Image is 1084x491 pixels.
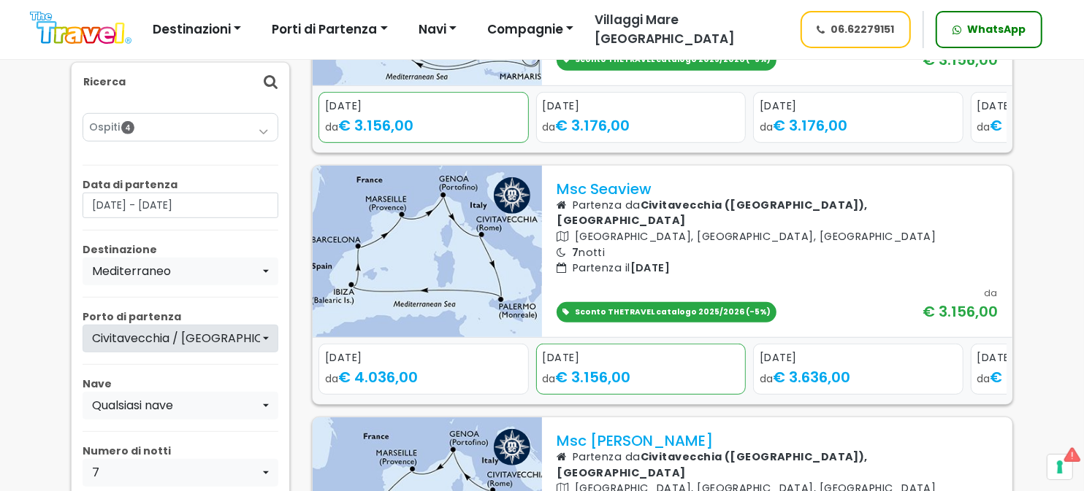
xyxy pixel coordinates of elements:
[936,11,1042,48] a: WhatsApp
[630,260,671,275] span: [DATE]
[967,22,1026,37] span: WhatsApp
[143,15,251,45] button: Destinazioni
[478,15,583,45] button: Compagnie
[338,367,418,387] span: € 4.036,00
[83,74,126,90] p: Ricerca
[83,444,278,459] p: Numero di notti
[83,242,278,258] p: Destinazione
[991,115,1069,136] span: € 3.256,00
[556,367,631,387] span: € 3.156,00
[494,177,530,214] img: msc logo
[83,376,278,392] p: Nave
[760,350,957,366] div: [DATE]
[760,115,957,136] div: da
[325,366,522,388] div: da
[83,258,278,285] button: Mediterraneo
[557,198,998,229] p: Partenza da
[753,344,963,395] a: [DATE] da€ 3.636,00
[753,92,963,143] a: [DATE] da€ 3.176,00
[557,229,998,245] p: [GEOGRAPHIC_DATA], [GEOGRAPHIC_DATA], [GEOGRAPHIC_DATA]
[536,92,747,143] a: [DATE] da€ 3.176,00
[83,459,278,487] button: 7
[595,11,735,47] span: Villaggi Mare [GEOGRAPHIC_DATA]
[121,121,134,134] span: 4
[543,98,740,115] div: [DATE]
[92,464,260,482] div: 7
[83,309,278,325] p: Porto di partenza
[557,245,998,261] p: notti
[991,367,1069,387] span: € 3.876,00
[536,344,747,395] a: [DATE] da€ 3.156,00
[262,15,397,45] button: Porti di Partenza
[536,92,747,147] div: 2 / 5
[318,344,529,398] div: 1 / 4
[557,260,998,277] p: Partenza il
[557,180,998,323] a: Msc Seaview Partenza daCivitavecchia ([GEOGRAPHIC_DATA]), [GEOGRAPHIC_DATA] [GEOGRAPHIC_DATA], [G...
[557,198,868,228] b: Civitavecchia ([GEOGRAPHIC_DATA]), [GEOGRAPHIC_DATA]
[557,432,998,449] p: Msc [PERSON_NAME]
[92,397,260,414] div: Qualsiasi nave
[543,115,740,136] div: da
[83,392,278,420] button: Qualsiasi nave
[557,449,998,481] p: Partenza da
[325,115,522,136] div: da
[923,301,998,322] div: € 3.156,00
[318,344,529,395] a: [DATE] da€ 4.036,00
[583,11,787,48] a: Villaggi Mare [GEOGRAPHIC_DATA]
[753,92,963,147] div: 3 / 5
[318,92,529,147] div: 1 / 5
[556,115,630,136] span: € 3.176,00
[409,15,466,45] button: Navi
[92,330,260,347] div: Civitavecchia / [GEOGRAPHIC_DATA]
[325,98,522,115] div: [DATE]
[760,366,957,388] div: da
[325,350,522,366] div: [DATE]
[92,263,260,280] div: Mediterraneo
[801,11,912,48] a: 06.62279151
[831,22,895,37] span: 06.62279151
[923,49,998,71] div: € 3.156,00
[557,180,998,198] p: Msc Seaview
[557,449,868,480] b: Civitavecchia ([GEOGRAPHIC_DATA]), [GEOGRAPHIC_DATA]
[773,115,847,136] span: € 3.176,00
[536,344,747,398] div: 2 / 4
[72,63,289,101] div: Ricerca
[572,245,579,260] span: 7
[83,325,278,352] button: Civitavecchia / Roma
[313,166,542,338] img: UWZ1.jpg
[89,120,272,135] a: Ospiti4
[753,344,963,398] div: 3 / 4
[494,429,530,465] img: msc logo
[30,12,131,45] img: Logo The Travel
[83,177,278,193] p: Data di partenza
[575,306,771,317] span: Sconto THETRAVEL catalogo 2025/2026 (-5%)
[760,98,957,115] div: [DATE]
[543,350,740,366] div: [DATE]
[773,367,850,387] span: € 3.636,00
[338,115,413,136] span: € 3.156,00
[543,366,740,388] div: da
[318,92,529,143] a: [DATE] da€ 3.156,00
[984,286,998,301] div: da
